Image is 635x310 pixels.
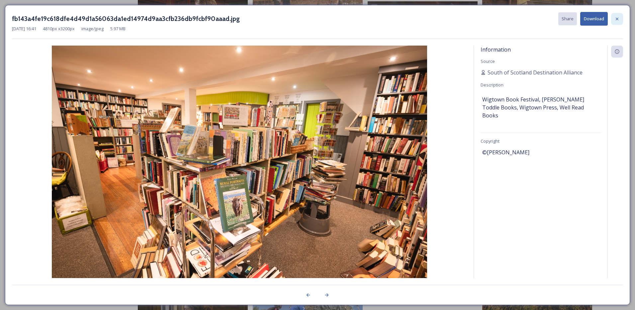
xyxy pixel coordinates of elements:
[481,138,499,144] span: Copyright
[12,46,467,296] img: fb143a4fe19c618dfe4d49d1a56063da1ed14974d9aa3cfb236db9fcbf90aaad.jpg
[558,12,577,25] button: Share
[481,46,511,53] span: Information
[488,69,583,77] span: South of Scotland Destination Alliance
[81,26,104,32] span: image/jpeg
[481,58,495,64] span: Source
[481,82,503,88] span: Description
[482,148,529,156] span: ©[PERSON_NAME]
[482,95,599,119] span: Wigtown Book Festival, [PERSON_NAME] Toddle Books, Wigtown Press, Well Read Books
[12,14,240,24] h3: fb143a4fe19c618dfe4d49d1a56063da1ed14974d9aa3cfb236db9fcbf90aaad.jpg
[12,26,36,32] span: [DATE] 16:41
[43,26,75,32] span: 4810 px x 3200 px
[580,12,608,26] button: Download
[110,26,126,32] span: 5.97 MB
